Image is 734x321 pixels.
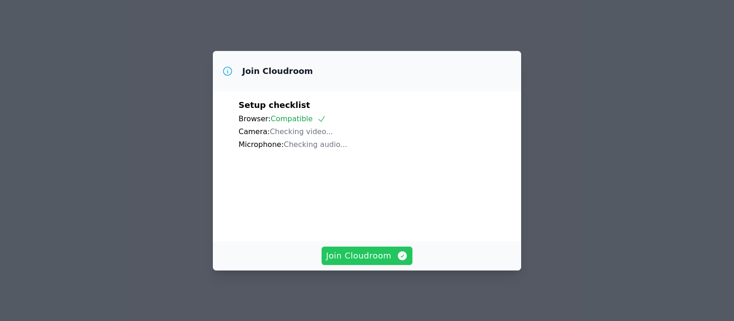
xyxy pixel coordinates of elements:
[239,127,270,136] span: Camera:
[322,247,413,265] button: Join Cloudroom
[284,140,347,149] span: Checking audio...
[242,66,313,77] h3: Join Cloudroom
[271,114,326,123] span: Compatible
[239,100,310,110] span: Setup checklist
[239,140,284,149] span: Microphone:
[270,127,333,136] span: Checking video...
[239,114,271,123] span: Browser:
[326,249,408,262] span: Join Cloudroom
